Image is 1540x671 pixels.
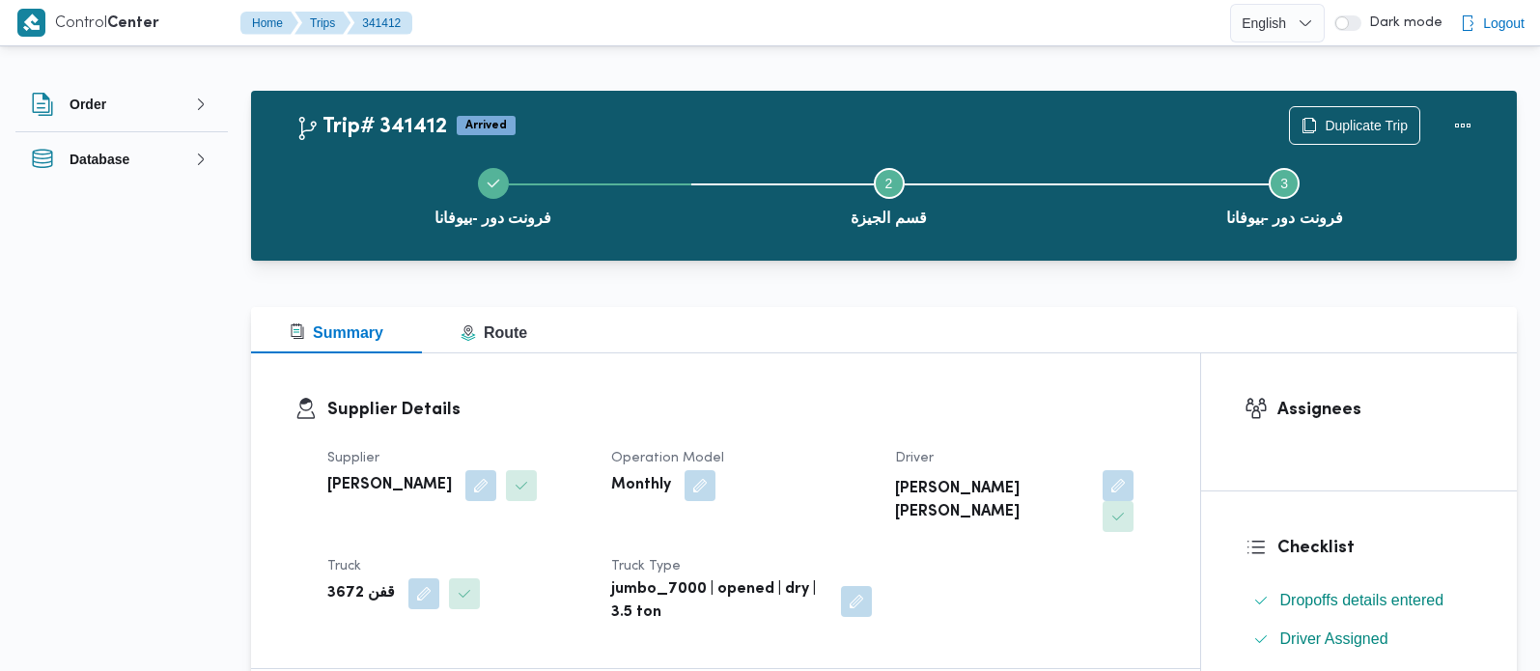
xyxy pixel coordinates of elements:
b: Arrived [465,120,507,131]
b: [PERSON_NAME] [327,474,452,497]
span: Dropoffs details entered [1280,589,1444,612]
h3: Supplier Details [327,397,1157,423]
svg: Step 1 is complete [486,176,501,191]
b: Monthly [611,474,671,497]
button: 341412 [347,12,412,35]
button: فرونت دور -بيوفانا [1086,145,1482,245]
b: jumbo_7000 | opened | dry | 3.5 ton [611,578,827,625]
img: X8yXhbKr1z7QwAAAABJRU5ErkJggg== [17,9,45,37]
button: Logout [1452,4,1532,42]
button: فرونت دور -بيوفانا [295,145,691,245]
span: Dark mode [1361,15,1442,31]
h3: Checklist [1277,535,1474,561]
span: Truck Type [611,560,681,573]
span: Summary [290,324,383,341]
button: Dropoffs details entered [1246,585,1474,616]
button: Actions [1443,106,1482,145]
button: Trips [294,12,350,35]
b: Center [107,16,159,31]
span: Dropoffs details entered [1280,592,1444,608]
span: فرونت دور -بيوفانا [1226,207,1343,230]
button: Order [31,93,212,116]
span: Route [461,324,527,341]
span: Logout [1483,12,1525,35]
span: Operation Model [611,452,724,464]
button: Home [240,12,298,35]
span: قسم الجيزة [851,207,926,230]
span: Driver [895,452,934,464]
h3: Database [70,148,129,171]
b: [PERSON_NAME] [PERSON_NAME] [895,478,1089,524]
span: Duplicate Trip [1325,114,1408,137]
button: Database [31,148,212,171]
span: فرونت دور -بيوفانا [434,207,551,230]
button: قسم الجيزة [691,145,1087,245]
h2: Trip# 341412 [295,115,447,140]
span: Supplier [327,452,379,464]
b: قفن 3672 [327,582,395,605]
span: Truck [327,560,361,573]
button: Driver Assigned [1246,624,1474,655]
span: 2 [885,176,893,191]
span: Driver Assigned [1280,628,1388,651]
span: Arrived [457,116,516,135]
h3: Assignees [1277,397,1474,423]
button: Duplicate Trip [1289,106,1420,145]
span: Driver Assigned [1280,630,1388,647]
h3: Order [70,93,106,116]
span: 3 [1280,176,1288,191]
